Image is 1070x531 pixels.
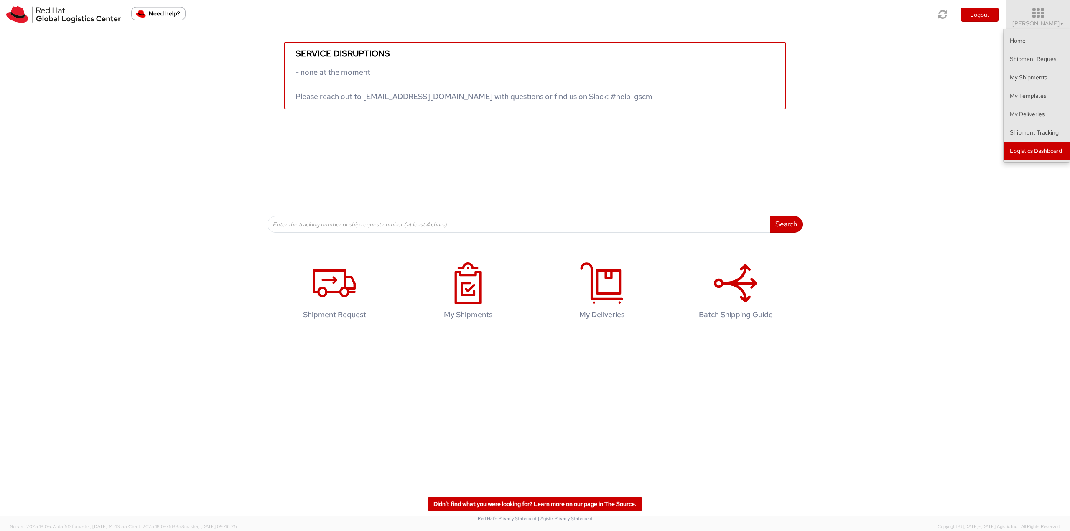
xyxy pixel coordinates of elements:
h4: Shipment Request [280,310,388,319]
span: master, [DATE] 14:43:55 [76,523,127,529]
a: Shipment Request [1004,50,1070,68]
a: My Shipments [405,254,531,332]
span: [PERSON_NAME] [1012,20,1065,27]
a: Shipment Tracking [1004,123,1070,142]
span: Client: 2025.18.0-71d3358 [128,523,237,529]
h4: My Deliveries [548,310,656,319]
a: Logistics Dashboard [1004,142,1070,160]
span: master, [DATE] 09:46:25 [184,523,237,529]
a: My Templates [1004,86,1070,105]
a: My Deliveries [1004,105,1070,123]
h4: My Shipments [414,310,522,319]
span: Server: 2025.18.0-c7ad5f513fb [10,523,127,529]
a: Shipment Request [272,254,397,332]
h4: Batch Shipping Guide [682,310,790,319]
a: Home [1004,31,1070,50]
button: Need help? [131,7,186,20]
a: | Agistix Privacy Statement [538,516,593,521]
a: My Shipments [1004,68,1070,86]
a: Service disruptions - none at the moment Please reach out to [EMAIL_ADDRESS][DOMAIN_NAME] with qu... [284,42,786,109]
span: Copyright © [DATE]-[DATE] Agistix Inc., All Rights Reserved [938,523,1060,530]
h5: Service disruptions [296,49,774,58]
input: Enter the tracking number or ship request number (at least 4 chars) [267,216,770,233]
span: ▼ [1060,20,1065,27]
button: Logout [961,8,999,22]
img: rh-logistics-00dfa346123c4ec078e1.svg [6,6,121,23]
button: Search [770,216,802,233]
a: Didn't find what you were looking for? Learn more on our page in The Source. [428,497,642,511]
a: My Deliveries [539,254,665,332]
span: - none at the moment Please reach out to [EMAIL_ADDRESS][DOMAIN_NAME] with questions or find us o... [296,67,652,101]
a: Red Hat's Privacy Statement [478,516,537,521]
a: Batch Shipping Guide [673,254,798,332]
